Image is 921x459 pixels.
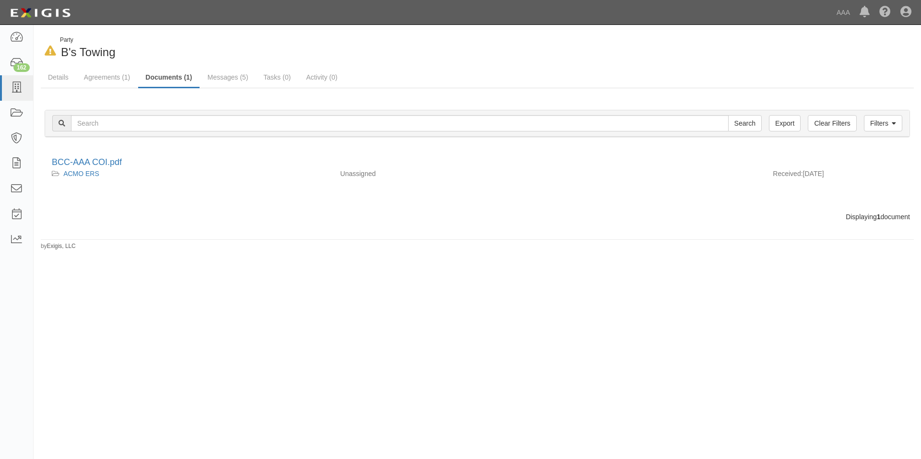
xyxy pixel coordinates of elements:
small: by [41,242,76,250]
a: Details [41,68,76,87]
a: Messages (5) [201,68,256,87]
a: AAA [832,3,855,22]
a: Clear Filters [808,115,856,131]
a: ACMO ERS [63,170,99,177]
input: Search [71,115,729,131]
a: BCC-AAA COI.pdf [52,157,122,167]
i: Help Center - Complianz [879,7,891,18]
a: Tasks (0) [256,68,298,87]
div: Unassigned [333,169,549,178]
a: Documents (1) [138,68,199,88]
span: B's Towing [61,46,116,59]
div: Party [60,36,116,44]
b: 1 [877,213,881,221]
div: B's Towing [41,36,470,60]
img: logo-5460c22ac91f19d4615b14bd174203de0afe785f0fc80cf4dbbc73dc1793850b.png [7,4,73,22]
a: Exigis, LLC [47,243,76,249]
div: 162 [13,63,30,72]
a: Filters [864,115,902,131]
div: [DATE] [766,169,910,183]
a: Export [769,115,801,131]
a: Activity (0) [299,68,344,87]
div: BCC-AAA COI.pdf [52,156,903,169]
input: Search [728,115,762,131]
i: In Default since 09/06/2025 [45,46,56,56]
p: Received: [773,169,803,178]
div: Displaying document [37,212,917,222]
div: ACMO ERS [52,169,326,178]
a: Agreements (1) [77,68,137,87]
